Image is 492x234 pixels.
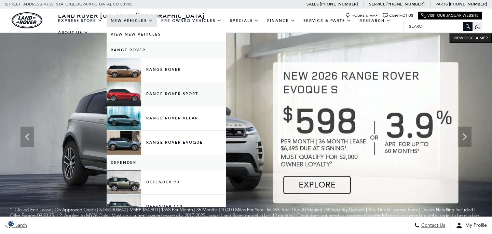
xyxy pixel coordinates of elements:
[107,131,226,155] a: Range Rover Evoque
[5,2,133,6] a: [STREET_ADDRESS] • [US_STATE][GEOGRAPHIC_DATA], CO 80905
[263,15,299,27] a: Finance
[12,12,42,28] a: land-rover
[58,11,205,19] span: Land Rover [US_STATE][GEOGRAPHIC_DATA]
[299,15,355,27] a: Service & Parts
[54,11,209,19] a: Land Rover [US_STATE][GEOGRAPHIC_DATA]
[3,220,19,227] img: Opt-Out Icon
[383,13,413,18] a: Contact Us
[107,15,157,27] a: New Vehicles
[107,42,226,58] a: Range Rover
[107,27,226,42] a: View New Vehicles
[107,106,226,130] a: Range Rover Velar
[12,12,42,28] img: Land Rover
[436,2,448,6] span: Parts
[355,15,395,27] a: Research
[463,223,487,229] span: My Profile
[420,223,445,229] span: Contact Us
[458,127,471,147] div: Next
[306,2,319,6] span: Sales
[3,220,19,227] section: Click to Open Cookie Consent Modal
[404,22,472,30] input: Search
[107,58,226,82] a: Range Rover
[107,170,226,194] a: Defender 90
[345,13,378,18] a: Hours & Map
[226,15,263,27] a: Specials
[449,33,492,43] button: VIEW DISCLAIMER
[369,2,385,6] span: Service
[107,82,226,106] a: Range Rover Sport
[449,1,487,7] a: [PHONE_NUMBER]
[157,15,226,27] a: Pre-Owned Vehicles
[54,27,93,39] a: About Us
[453,35,488,41] span: VIEW DISCLAIMER
[451,217,492,234] button: Open user profile menu
[107,155,226,170] a: Defender
[421,13,479,18] a: Visit Our Jaguar Website
[386,1,424,7] a: [PHONE_NUMBER]
[107,195,226,219] a: Defender 110
[20,127,34,147] div: Previous
[54,15,404,39] nav: Main Navigation
[320,1,358,7] a: [PHONE_NUMBER]
[54,15,107,27] a: EXPRESS STORE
